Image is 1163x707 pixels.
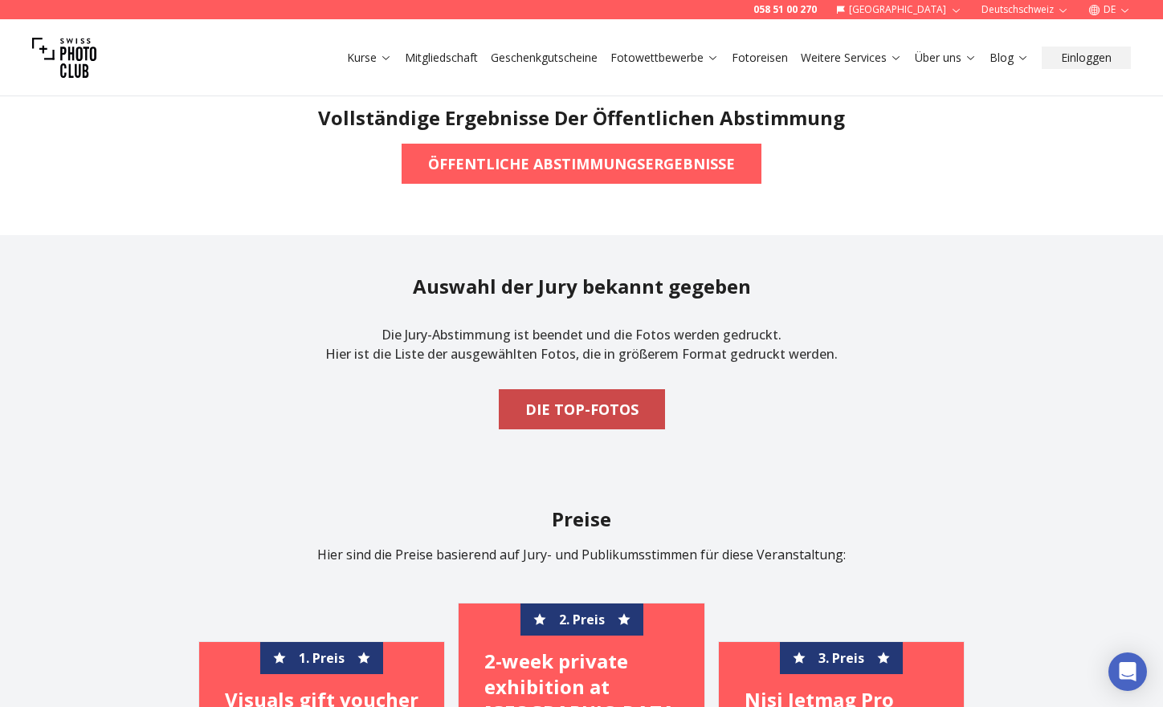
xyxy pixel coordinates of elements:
[325,312,838,376] p: Die Jury-Abstimmung ist beendet und die Fotos werden gedruckt. Hier ist die Liste der ausgewählte...
[405,50,478,66] a: Mitgliedschaft
[299,648,345,668] span: 1. Preis
[610,50,719,66] a: Fotowettbewerbe
[318,105,845,131] h2: Vollständige Ergebnisse der öffentlichen Abstimmung
[32,26,96,90] img: Swiss photo club
[794,47,908,69] button: Weitere Services
[484,47,604,69] button: Geschenkgutscheine
[908,47,983,69] button: Über uns
[559,610,605,629] span: 2. Preis
[341,47,398,69] button: Kurse
[801,50,902,66] a: Weitere Services
[398,47,484,69] button: Mitgliedschaft
[428,152,735,175] b: ÖFFENTLICHE ABSTIMMUNGSERGEBNISSE
[725,47,794,69] button: Fotoreisen
[1042,47,1131,69] button: Einloggen
[80,545,1083,564] p: Hier sind die Preise basierend auf Jury- und Publikumsstimmen für diese Veranstaltung:
[732,50,788,66] a: Fotoreisen
[983,47,1035,69] button: Blog
[1108,652,1147,691] div: Open Intercom Messenger
[818,648,864,668] span: 3. Preis
[604,47,725,69] button: Fotowettbewerbe
[491,50,598,66] a: Geschenkgutscheine
[347,50,392,66] a: Kurse
[915,50,977,66] a: Über uns
[499,389,665,429] button: DIE TOP-FOTOS
[80,506,1083,532] h2: Preise
[525,398,639,421] b: DIE TOP-FOTOS
[990,50,1029,66] a: Blog
[402,144,761,184] button: ÖFFENTLICHE ABSTIMMUNGSERGEBNISSE
[753,3,817,16] a: 058 51 00 270
[413,274,751,299] h2: Auswahl der Jury bekannt gegeben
